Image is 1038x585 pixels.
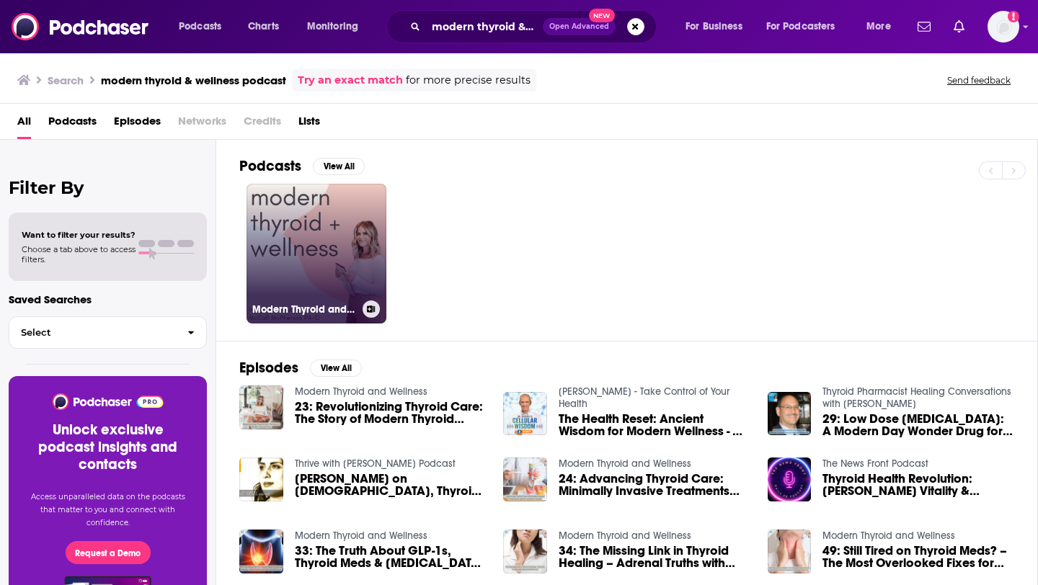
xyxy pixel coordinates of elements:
a: Try an exact match [298,72,403,89]
span: Choose a tab above to access filters. [22,244,136,264]
a: Modern Thyroid and Wellness [559,457,691,470]
a: Charts [239,15,288,38]
a: 34: The Missing Link in Thyroid Healing – Adrenal Truths with McCall McPherson [559,545,750,569]
span: New [589,9,615,22]
a: The Health Reset: Ancient Wisdom for Modern Wellness - AI Podcast [559,413,750,437]
a: 29: Low Dose Naltrexone: A Modern Day Wonder Drug for Thyroid and Autoimmunity [822,413,1014,437]
a: Thrive with Cate Stillman Podcast [295,457,456,470]
span: For Podcasters [766,17,835,37]
img: 49: Still Tired on Thyroid Meds? – The Most Overlooked Fixes for Hashimoto’s & Hormone Balance wi... [768,530,812,573]
a: Show notifications dropdown [912,14,936,39]
span: Logged in as autumncomm [988,11,1019,43]
p: Access unparalleled data on the podcasts that matter to you and connect with confidence. [26,491,190,530]
a: Modern Thyroid and Wellness [559,530,691,542]
button: View All [310,360,362,377]
a: Dr. Joseph Mercola - Take Control of Your Health [559,385,729,410]
h2: Episodes [239,359,298,377]
span: Thyroid Health Revolution: [PERSON_NAME] Vitality & Wellness Launches New Functional Medicine Res... [822,473,1014,497]
button: open menu [757,15,856,38]
button: open menu [675,15,760,38]
button: open menu [297,15,377,38]
span: For Business [686,17,742,37]
a: Lists [298,110,320,139]
h2: Filter By [9,177,207,198]
a: 23: Revolutionizing Thyroid Care: The Story of Modern Thyroid Clinic [295,401,487,425]
span: Want to filter your results? [22,230,136,240]
span: Podcasts [179,17,221,37]
a: Siva Mohan on Ayurveda, Thyroid issues + Wellness Epidemics [295,473,487,497]
h3: Unlock exclusive podcast insights and contacts [26,421,190,473]
button: open menu [856,15,909,38]
a: Modern Thyroid and Wellness [295,530,427,542]
img: Podchaser - Follow, Share and Rate Podcasts [51,393,164,410]
span: 24: Advancing Thyroid Care: Minimally Invasive Treatments with [PERSON_NAME] [559,473,750,497]
img: 23: Revolutionizing Thyroid Care: The Story of Modern Thyroid Clinic [239,385,283,429]
svg: Add a profile image [1008,11,1019,22]
button: View All [313,158,365,175]
a: The News Front Podcast [822,457,928,470]
a: Modern Thyroid and Wellness [822,530,955,542]
img: Thyroid Health Revolution: Vaughan Vitality & Wellness Launches New Functional Medicine Resource [768,457,812,501]
a: 24: Advancing Thyroid Care: Minimally Invasive Treatments with Jonathon O. Russell [559,473,750,497]
button: Select [9,316,207,349]
a: Podcasts [48,110,97,139]
button: open menu [169,15,240,38]
span: 29: Low Dose [MEDICAL_DATA]: A Modern Day Wonder Drug for Thyroid and [MEDICAL_DATA] [822,413,1014,437]
input: Search podcasts, credits, & more... [426,15,543,38]
span: Monitoring [307,17,358,37]
a: Modern Thyroid and Wellness [295,385,427,398]
a: EpisodesView All [239,359,362,377]
span: Select [9,328,176,337]
h3: Modern Thyroid and Wellness [252,303,357,316]
a: 33: The Truth About GLP-1s, Thyroid Meds & Hormone Therapy – Real Answers with McCall McPherson [295,545,487,569]
a: Thyroid Pharmacist Healing Conversations with Dr. Izabella Wentz [822,385,1011,410]
img: 33: The Truth About GLP-1s, Thyroid Meds & Hormone Therapy – Real Answers with McCall McPherson [239,530,283,573]
h2: Podcasts [239,157,301,175]
img: 34: The Missing Link in Thyroid Healing – Adrenal Truths with McCall McPherson [503,530,547,573]
a: Episodes [114,110,161,139]
span: Open Advanced [549,23,609,30]
button: Show profile menu [988,11,1019,43]
a: Thyroid Health Revolution: Vaughan Vitality & Wellness Launches New Functional Medicine Resource [822,473,1014,497]
a: Show notifications dropdown [948,14,970,39]
a: 49: Still Tired on Thyroid Meds? – The Most Overlooked Fixes for Hashimoto’s & Hormone Balance wi... [822,545,1014,569]
img: Siva Mohan on Ayurveda, Thyroid issues + Wellness Epidemics [239,457,283,501]
a: PodcastsView All [239,157,365,175]
button: Send feedback [943,74,1015,86]
img: 24: Advancing Thyroid Care: Minimally Invasive Treatments with Jonathon O. Russell [503,457,547,501]
span: Credits [244,110,281,139]
span: Charts [248,17,279,37]
img: 29: Low Dose Naltrexone: A Modern Day Wonder Drug for Thyroid and Autoimmunity [768,392,812,436]
span: More [866,17,891,37]
span: Networks [178,110,226,139]
span: for more precise results [406,72,531,89]
a: All [17,110,31,139]
img: User Profile [988,11,1019,43]
button: Request a Demo [66,541,151,564]
h3: modern thyroid & wellness podcast [101,73,286,87]
button: Open AdvancedNew [543,18,616,35]
img: Podchaser - Follow, Share and Rate Podcasts [12,13,150,40]
h3: Search [48,73,84,87]
a: Modern Thyroid and Wellness [247,184,386,323]
span: 34: The Missing Link in Thyroid Healing – Adrenal Truths with [PERSON_NAME] [PERSON_NAME] [559,545,750,569]
div: Search podcasts, credits, & more... [400,10,670,43]
img: The Health Reset: Ancient Wisdom for Modern Wellness - AI Podcast [503,392,547,436]
span: 33: The Truth About GLP-1s, Thyroid Meds & [MEDICAL_DATA] – Real Answers with [PERSON_NAME] [PERS... [295,545,487,569]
